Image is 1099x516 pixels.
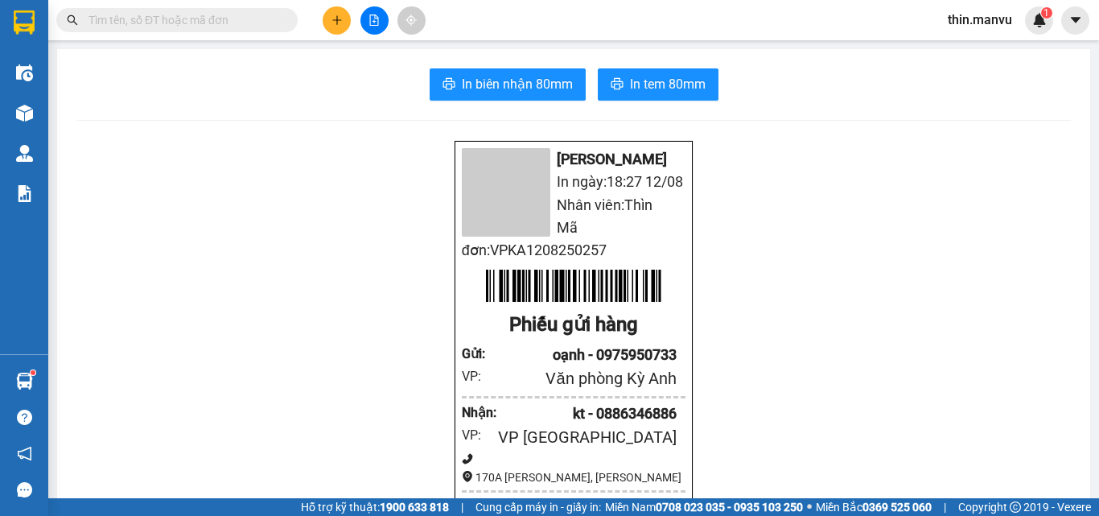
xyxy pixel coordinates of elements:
li: In ngày: 18:27 12/08 [462,171,685,193]
span: aim [405,14,417,26]
div: 170A [PERSON_NAME], [PERSON_NAME] [462,469,685,486]
img: solution-icon [16,185,33,202]
div: oạnh - 0975950733 [490,344,677,366]
button: plus [323,6,351,35]
img: warehouse-icon [16,373,33,390]
span: Miền Bắc [816,498,932,516]
button: printerIn tem 80mm [598,68,718,101]
div: VP: [462,366,490,386]
span: printer [611,77,624,93]
span: Miền Nam [605,498,803,516]
span: search [67,14,78,26]
span: thin.manvu [935,10,1025,30]
button: printerIn biên nhận 80mm [430,68,586,101]
li: Mã đơn: VPKA1208250257 [462,217,685,262]
img: icon-new-feature [1032,13,1047,27]
span: caret-down [1068,13,1083,27]
button: file-add [360,6,389,35]
button: caret-down [1061,6,1089,35]
div: Nhận : [462,402,490,423]
span: In biên nhận 80mm [462,74,573,94]
span: copyright [1010,502,1021,513]
img: warehouse-icon [16,105,33,122]
span: 1 [1043,7,1049,19]
div: VP: [462,425,490,445]
span: ⚪️ [807,504,812,510]
span: phone [462,453,473,464]
sup: 1 [31,370,35,375]
span: | [944,498,946,516]
div: Văn phòng Kỳ Anh [490,366,677,391]
strong: 0708 023 035 - 0935 103 250 [656,501,803,514]
img: warehouse-icon [16,64,33,81]
span: message [17,482,32,497]
span: printer [442,77,455,93]
input: Tìm tên, số ĐT hoặc mã đơn [88,11,278,29]
span: file-add [368,14,380,26]
div: VP [GEOGRAPHIC_DATA] [490,425,677,450]
span: In tem 80mm [630,74,706,94]
div: Phiếu gửi hàng [462,310,685,341]
button: aim [397,6,426,35]
strong: 1900 633 818 [380,501,449,514]
span: Hỗ trợ kỹ thuật: [301,498,449,516]
span: question-circle [17,410,32,425]
img: warehouse-icon [16,145,33,162]
div: kt - 0886346886 [490,402,677,425]
strong: 0369 525 060 [862,501,932,514]
div: Gửi : [462,344,490,364]
li: [PERSON_NAME] [462,148,685,171]
li: Nhân viên: Thìn [462,194,685,217]
span: Cung cấp máy in - giấy in: [475,498,601,516]
span: | [461,498,463,516]
img: logo-vxr [14,10,35,35]
span: environment [462,471,473,482]
span: plus [331,14,343,26]
span: notification [17,446,32,461]
sup: 1 [1041,7,1052,19]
